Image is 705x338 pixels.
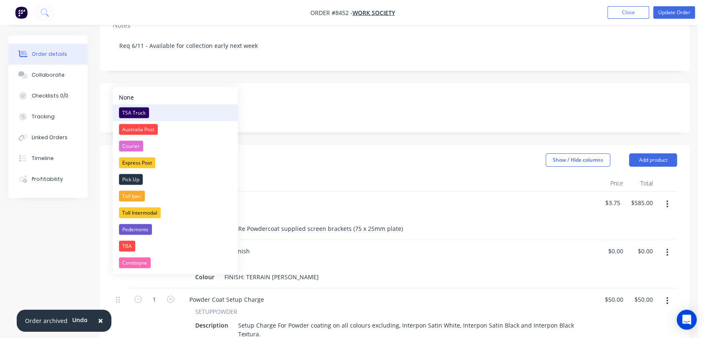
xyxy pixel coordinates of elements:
[113,90,238,104] button: None
[8,169,88,190] button: Profitability
[113,254,238,271] button: Comboyne
[235,223,406,235] div: Re Powdercoat supplied screen brackets (75 x 25mm plate)
[195,307,237,316] span: SETUPPOWDER
[119,190,145,201] div: Toll Ipec
[15,6,28,19] img: Factory
[221,271,322,283] div: FINISH: TERRAIN [PERSON_NAME]
[8,127,88,148] button: Linked Orders
[8,44,88,65] button: Order details
[8,65,88,85] button: Collaborate
[32,50,67,58] div: Order details
[119,93,134,101] div: None
[119,107,149,118] div: TSA Truck
[113,171,238,188] button: Pick Up
[8,148,88,169] button: Timeline
[113,188,238,204] button: Toll Ipec
[119,240,135,251] div: TBA
[113,121,238,138] button: Australia Post
[113,21,677,29] div: Notes
[192,319,232,331] div: Description
[627,175,657,192] div: Total
[113,204,238,221] button: Toll Intermodal
[629,153,677,167] button: Add product
[352,9,395,17] a: Work Society
[68,314,92,326] button: Undo
[607,6,649,19] button: Close
[546,153,610,167] button: Show / Hide columns
[113,154,238,171] button: Express Post
[8,85,88,106] button: Checklists 0/0
[32,92,68,100] div: Checklists 0/0
[25,316,68,325] div: Order archived
[192,271,218,283] div: Colour
[119,157,155,168] div: Express Post
[32,113,55,120] div: Tracking
[32,71,65,79] div: Collaborate
[677,310,697,330] div: Open Intercom Messenger
[183,293,271,305] div: Powder Coat Setup Charge
[310,9,352,17] span: Order #8452 -
[113,238,238,254] button: TBA
[597,175,627,192] div: Price
[119,257,151,268] div: Comboyne
[653,6,695,19] button: Update Order
[119,224,152,235] div: Pedemonts
[113,138,238,154] button: Courier
[113,104,238,121] button: TSA Truck
[32,134,68,141] div: Linked Orders
[119,124,158,135] div: Australia Post
[90,311,111,331] button: Close
[119,207,161,218] div: Toll Intermodal
[98,315,103,326] span: ×
[119,140,143,151] div: Courier
[8,106,88,127] button: Tracking
[119,174,143,185] div: Pick Up
[113,221,238,238] button: Pedemonts
[113,33,677,58] div: Req 6/11 - Available for collection early next week
[32,175,63,183] div: Profitability
[32,155,54,162] div: Timeline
